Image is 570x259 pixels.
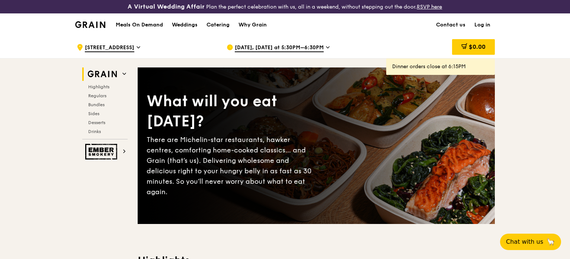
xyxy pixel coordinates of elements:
[147,91,316,132] div: What will you eat [DATE]?
[167,14,202,36] a: Weddings
[172,14,198,36] div: Weddings
[392,63,489,70] div: Dinner orders close at 6:15PM
[85,67,119,81] img: Grain web logo
[506,237,543,246] span: Chat with us
[432,14,470,36] a: Contact us
[202,14,234,36] a: Catering
[500,234,561,250] button: Chat with us🦙
[85,144,119,159] img: Ember Smokery web logo
[128,3,205,10] h3: A Virtual Wedding Affair
[116,21,163,29] h1: Meals On Demand
[206,14,230,36] div: Catering
[238,14,267,36] div: Why Grain
[75,21,105,28] img: Grain
[234,14,271,36] a: Why Grain
[469,43,486,50] span: $0.00
[88,84,109,89] span: Highlights
[470,14,495,36] a: Log in
[95,3,475,10] div: Plan the perfect celebration with us, all in a weekend, without stepping out the door.
[546,237,555,246] span: 🦙
[88,102,105,107] span: Bundles
[85,44,134,52] span: [STREET_ADDRESS]
[75,13,105,35] a: GrainGrain
[235,44,324,52] span: [DATE], [DATE] at 5:30PM–6:30PM
[88,111,99,116] span: Sides
[88,93,106,98] span: Regulars
[88,120,105,125] span: Desserts
[417,4,442,10] a: RSVP here
[88,129,101,134] span: Drinks
[147,135,316,197] div: There are Michelin-star restaurants, hawker centres, comforting home-cooked classics… and Grain (...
